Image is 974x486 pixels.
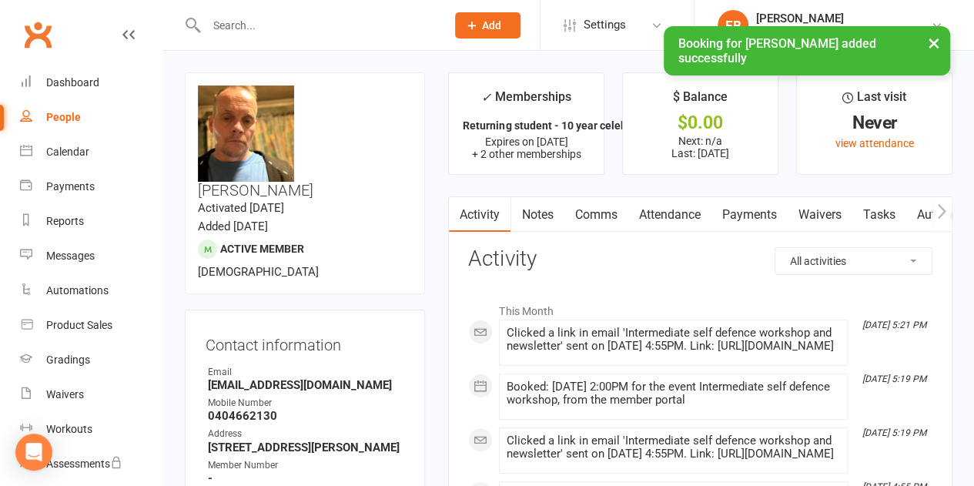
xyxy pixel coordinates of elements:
[862,374,926,384] i: [DATE] 5:19 PM
[481,87,571,116] div: Memberships
[20,308,162,343] a: Product Sales
[46,284,109,297] div: Automations
[18,15,57,54] a: Clubworx
[46,215,84,227] div: Reports
[46,250,95,262] div: Messages
[711,197,787,233] a: Payments
[852,197,905,233] a: Tasks
[862,320,926,330] i: [DATE] 5:21 PM
[455,12,520,39] button: Add
[628,197,711,233] a: Attendance
[20,169,162,204] a: Payments
[637,135,764,159] p: Next: n/a Last: [DATE]
[468,295,932,320] li: This Month
[46,111,81,123] div: People
[637,115,764,131] div: $0.00
[756,12,931,25] div: [PERSON_NAME]
[46,423,92,435] div: Workouts
[811,115,938,131] div: Never
[208,378,404,392] strong: [EMAIL_ADDRESS][DOMAIN_NAME]
[718,10,748,41] div: EB
[20,239,162,273] a: Messages
[20,204,162,239] a: Reports
[862,427,926,438] i: [DATE] 5:19 PM
[46,76,99,89] div: Dashboard
[920,26,948,59] button: ×
[46,354,90,366] div: Gradings
[20,65,162,100] a: Dashboard
[198,85,412,199] h3: [PERSON_NAME]
[787,197,852,233] a: Waivers
[842,87,906,115] div: Last visit
[506,327,841,353] div: Clicked a link in email 'Intermediate self defence workshop and newsletter' sent on [DATE] 4:55PM...
[20,273,162,308] a: Automations
[46,458,122,470] div: Assessments
[482,19,501,32] span: Add
[208,365,404,380] div: Email
[46,180,95,193] div: Payments
[485,136,568,148] span: Expires on [DATE]
[198,201,284,215] time: Activated [DATE]
[208,396,404,411] div: Mobile Number
[46,146,89,158] div: Calendar
[198,85,294,182] img: image1694157593.png
[208,427,404,441] div: Address
[463,119,677,132] strong: Returning student - 10 year celebration (8...
[208,458,404,473] div: Member Number
[510,197,564,233] a: Notes
[202,15,435,36] input: Search...
[208,409,404,423] strong: 0404662130
[20,135,162,169] a: Calendar
[15,434,52,471] div: Open Intercom Messenger
[20,343,162,377] a: Gradings
[584,8,626,42] span: Settings
[220,243,304,255] span: Active member
[20,412,162,447] a: Workouts
[472,148,581,160] span: + 2 other memberships
[468,247,932,271] h3: Activity
[756,25,931,39] div: Sangrok World Taekwondo Academy
[673,87,728,115] div: $ Balance
[198,220,268,233] time: Added [DATE]
[208,441,404,454] strong: [STREET_ADDRESS][PERSON_NAME]
[198,265,319,279] span: [DEMOGRAPHIC_DATA]
[46,319,112,331] div: Product Sales
[20,100,162,135] a: People
[564,197,628,233] a: Comms
[20,447,162,481] a: Assessments
[506,380,841,407] div: Booked: [DATE] 2:00PM for the event Intermediate self defence workshop, from the member portal
[46,388,84,401] div: Waivers
[206,330,404,354] h3: Contact information
[20,377,162,412] a: Waivers
[481,90,491,105] i: ✓
[208,471,404,485] strong: -
[506,434,841,461] div: Clicked a link in email 'Intermediate self defence workshop and newsletter' sent on [DATE] 4:55PM...
[449,197,510,233] a: Activity
[664,26,950,75] div: Booking for [PERSON_NAME] added successfully
[835,137,914,149] a: view attendance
